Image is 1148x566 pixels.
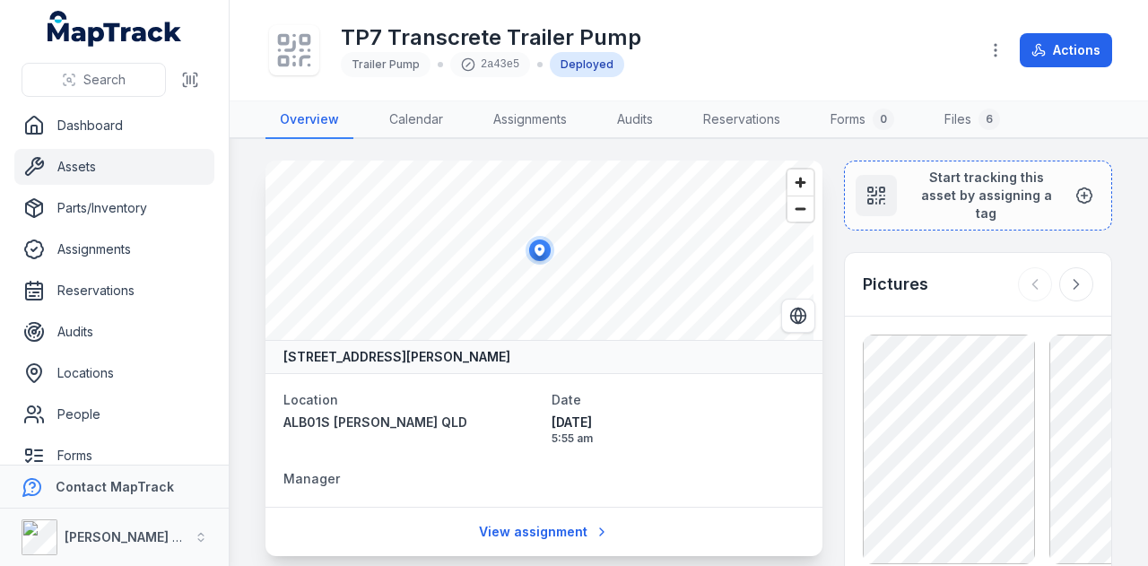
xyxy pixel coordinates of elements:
time: 15/09/2025, 5:55:36 am [552,414,805,446]
h3: Pictures [863,272,928,297]
a: MapTrack [48,11,182,47]
div: 2a43e5 [450,52,530,77]
span: Manager [283,471,340,486]
button: Zoom in [787,170,813,196]
a: Files6 [930,101,1014,139]
a: Reservations [689,101,795,139]
h1: TP7 Transcrete Trailer Pump [341,23,641,52]
div: Deployed [550,52,624,77]
a: Assignments [479,101,581,139]
span: Date [552,392,581,407]
span: Location [283,392,338,407]
button: Search [22,63,166,97]
a: Parts/Inventory [14,190,214,226]
a: Audits [14,314,214,350]
a: Dashboard [14,108,214,144]
strong: [PERSON_NAME] Group [65,529,212,544]
a: Assignments [14,231,214,267]
a: Locations [14,355,214,391]
span: Start tracking this asset by assigning a tag [911,169,1061,222]
a: Reservations [14,273,214,309]
a: Assets [14,149,214,185]
button: Zoom out [787,196,813,222]
a: ALB01S [PERSON_NAME] QLD [283,414,537,431]
a: Audits [603,101,667,139]
span: Trailer Pump [352,57,420,71]
button: Actions [1020,33,1112,67]
a: View assignment [467,515,621,549]
strong: Contact MapTrack [56,479,174,494]
strong: [STREET_ADDRESS][PERSON_NAME] [283,348,510,366]
button: Switch to Satellite View [781,299,815,333]
div: 6 [978,109,1000,130]
a: Forms0 [816,101,909,139]
span: ALB01S [PERSON_NAME] QLD [283,414,467,430]
span: 5:55 am [552,431,805,446]
canvas: Map [265,161,813,340]
button: Start tracking this asset by assigning a tag [844,161,1112,231]
span: Search [83,71,126,89]
a: Overview [265,101,353,139]
span: [DATE] [552,414,805,431]
a: Calendar [375,101,457,139]
a: People [14,396,214,432]
a: Forms [14,438,214,474]
div: 0 [873,109,894,130]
